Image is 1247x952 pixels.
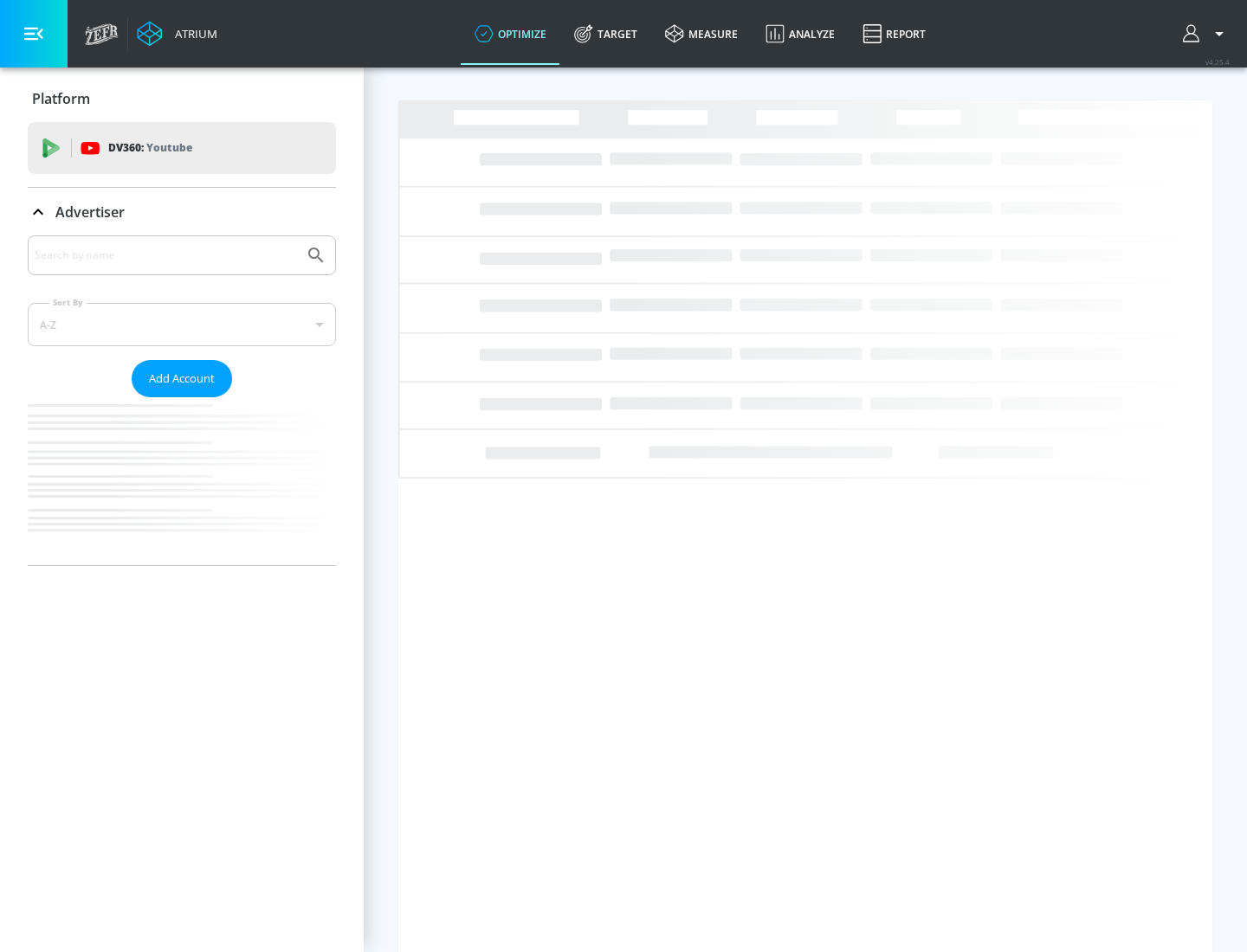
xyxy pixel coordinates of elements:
[28,303,336,346] div: A-Z
[28,188,336,236] div: Advertiser
[28,74,336,123] div: Platform
[1205,57,1230,67] span: v 4.25.4
[55,203,125,222] p: Advertiser
[146,138,192,157] p: Youtube
[651,3,752,65] a: measure
[752,3,849,65] a: Analyze
[28,397,336,565] nav: list of Advertiser
[32,89,90,108] p: Platform
[560,3,651,65] a: Target
[168,26,217,42] div: Atrium
[849,3,940,65] a: Report
[49,297,87,308] label: Sort By
[132,360,232,397] button: Add Account
[137,21,217,47] a: Atrium
[28,122,336,174] div: DV360: Youtube
[461,3,560,65] a: optimize
[108,138,192,158] p: DV360:
[35,244,297,267] input: Search by name
[28,235,336,565] div: Advertiser
[149,369,215,389] span: Add Account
